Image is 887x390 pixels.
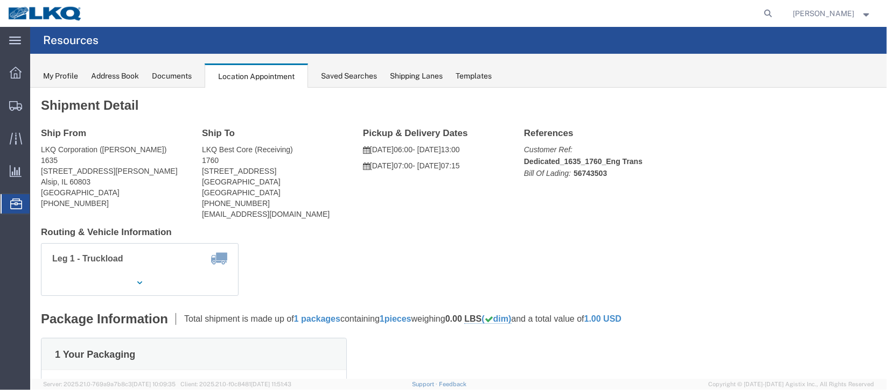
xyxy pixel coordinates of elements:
[91,70,139,82] div: Address Book
[251,381,291,387] span: [DATE] 11:51:43
[43,381,176,387] span: Server: 2025.21.0-769a9a7b8c3
[152,70,192,82] div: Documents
[456,70,492,82] div: Templates
[30,88,887,379] iframe: FS Legacy Container
[708,380,874,389] span: Copyright © [DATE]-[DATE] Agistix Inc., All Rights Reserved
[321,70,377,82] div: Saved Searches
[412,381,439,387] a: Support
[793,7,872,20] button: [PERSON_NAME]
[793,8,855,19] span: Christopher Sanchez
[205,63,308,88] div: Location Appointment
[43,27,99,54] h4: Resources
[132,381,176,387] span: [DATE] 10:09:35
[439,381,466,387] a: Feedback
[180,381,291,387] span: Client: 2025.21.0-f0c8481
[43,70,78,82] div: My Profile
[8,5,83,22] img: logo
[390,70,443,82] div: Shipping Lanes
